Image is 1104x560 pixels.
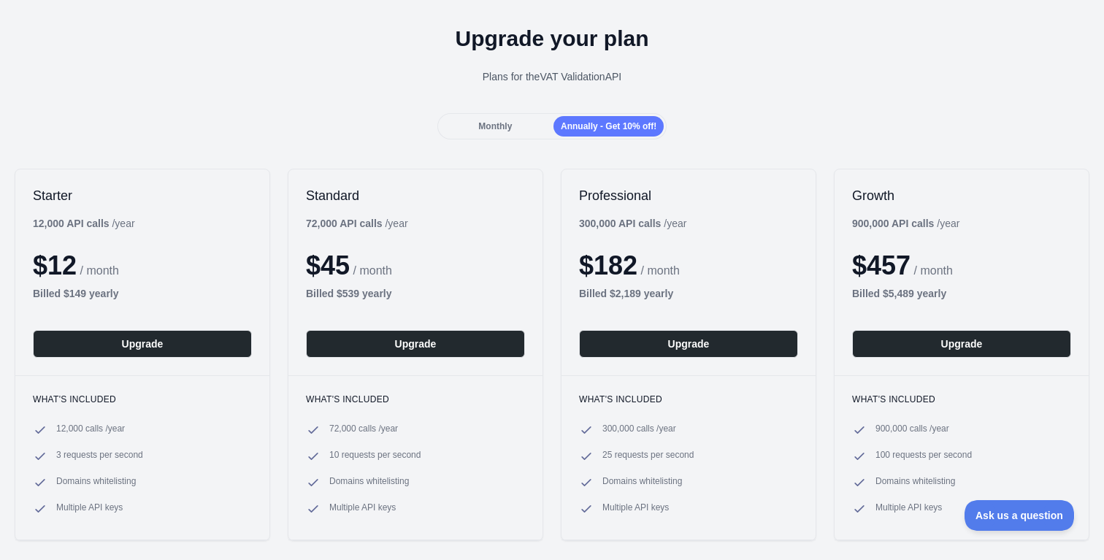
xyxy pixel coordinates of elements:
[852,288,946,299] b: Billed $ 5,489 yearly
[579,250,637,280] span: $ 182
[641,264,680,277] span: / month
[579,288,673,299] b: Billed $ 2,189 yearly
[852,250,911,280] span: $ 457
[914,264,953,277] span: / month
[965,500,1075,531] iframe: Toggle Customer Support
